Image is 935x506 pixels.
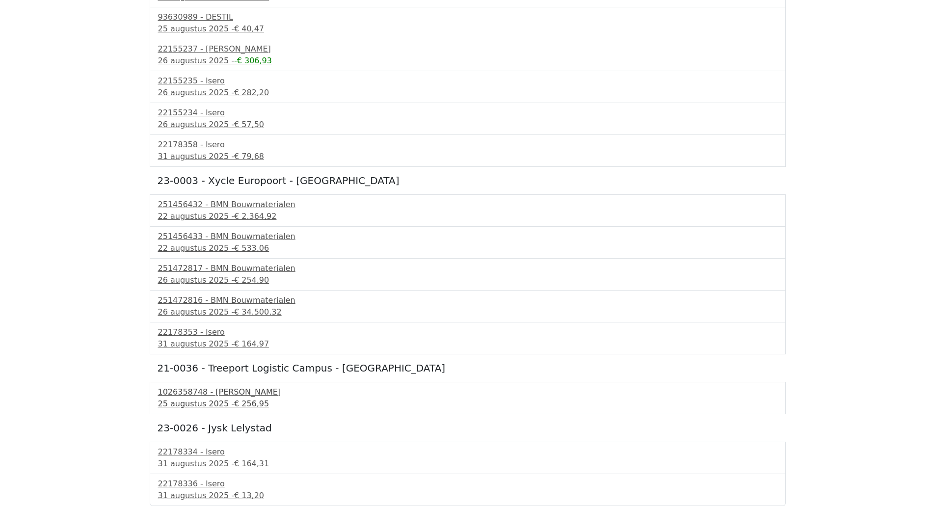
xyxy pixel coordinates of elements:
[158,43,777,55] div: 22155237 - [PERSON_NAME]
[234,275,269,285] span: € 254,90
[158,199,777,222] a: 251456432 - BMN Bouwmaterialen22 augustus 2025 -€ 2.364,92
[158,231,777,242] div: 251456433 - BMN Bouwmaterialen
[158,326,777,338] div: 22178353 - Isero
[158,478,777,502] a: 22178336 - Isero31 augustus 2025 -€ 13,20
[234,307,282,317] span: € 34.500,32
[158,386,777,398] div: 1026358748 - [PERSON_NAME]
[234,120,264,129] span: € 57,50
[234,88,269,97] span: € 282,20
[158,490,777,502] div: 31 augustus 2025 -
[158,294,777,306] div: 251472816 - BMN Bouwmaterialen
[158,398,777,410] div: 25 augustus 2025 -
[158,175,778,186] h5: 23-0003 - Xycle Europoort - [GEOGRAPHIC_DATA]
[158,87,777,99] div: 26 augustus 2025 -
[158,231,777,254] a: 251456433 - BMN Bouwmaterialen22 augustus 2025 -€ 533,06
[158,446,777,470] a: 22178334 - Isero31 augustus 2025 -€ 164,31
[158,23,777,35] div: 25 augustus 2025 -
[158,43,777,67] a: 22155237 - [PERSON_NAME]26 augustus 2025 --€ 306,93
[234,212,277,221] span: € 2.364,92
[158,274,777,286] div: 26 augustus 2025 -
[234,459,269,468] span: € 164,31
[158,338,777,350] div: 31 augustus 2025 -
[234,152,264,161] span: € 79,68
[234,339,269,348] span: € 164,97
[234,491,264,500] span: € 13,20
[234,24,264,33] span: € 40,47
[234,56,272,65] span: -€ 306,93
[158,139,777,162] a: 22178358 - Isero31 augustus 2025 -€ 79,68
[158,75,777,87] div: 22155235 - Isero
[158,55,777,67] div: 26 augustus 2025 -
[234,243,269,253] span: € 533,06
[234,399,269,408] span: € 256,95
[158,458,777,470] div: 31 augustus 2025 -
[158,294,777,318] a: 251472816 - BMN Bouwmaterialen26 augustus 2025 -€ 34.500,32
[158,139,777,151] div: 22178358 - Isero
[158,263,777,286] a: 251472817 - BMN Bouwmaterialen26 augustus 2025 -€ 254,90
[158,107,777,131] a: 22155234 - Isero26 augustus 2025 -€ 57,50
[158,326,777,350] a: 22178353 - Isero31 augustus 2025 -€ 164,97
[158,75,777,99] a: 22155235 - Isero26 augustus 2025 -€ 282,20
[158,478,777,490] div: 22178336 - Isero
[158,242,777,254] div: 22 augustus 2025 -
[158,107,777,119] div: 22155234 - Isero
[158,199,777,211] div: 251456432 - BMN Bouwmaterialen
[158,386,777,410] a: 1026358748 - [PERSON_NAME]25 augustus 2025 -€ 256,95
[158,151,777,162] div: 31 augustus 2025 -
[158,362,778,374] h5: 21-0036 - Treeport Logistic Campus - [GEOGRAPHIC_DATA]
[158,211,777,222] div: 22 augustus 2025 -
[158,306,777,318] div: 26 augustus 2025 -
[158,422,778,434] h5: 23-0026 - Jysk Lelystad
[158,119,777,131] div: 26 augustus 2025 -
[158,263,777,274] div: 251472817 - BMN Bouwmaterialen
[158,446,777,458] div: 22178334 - Isero
[158,11,777,35] a: 93630989 - DESTIL25 augustus 2025 -€ 40,47
[158,11,777,23] div: 93630989 - DESTIL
